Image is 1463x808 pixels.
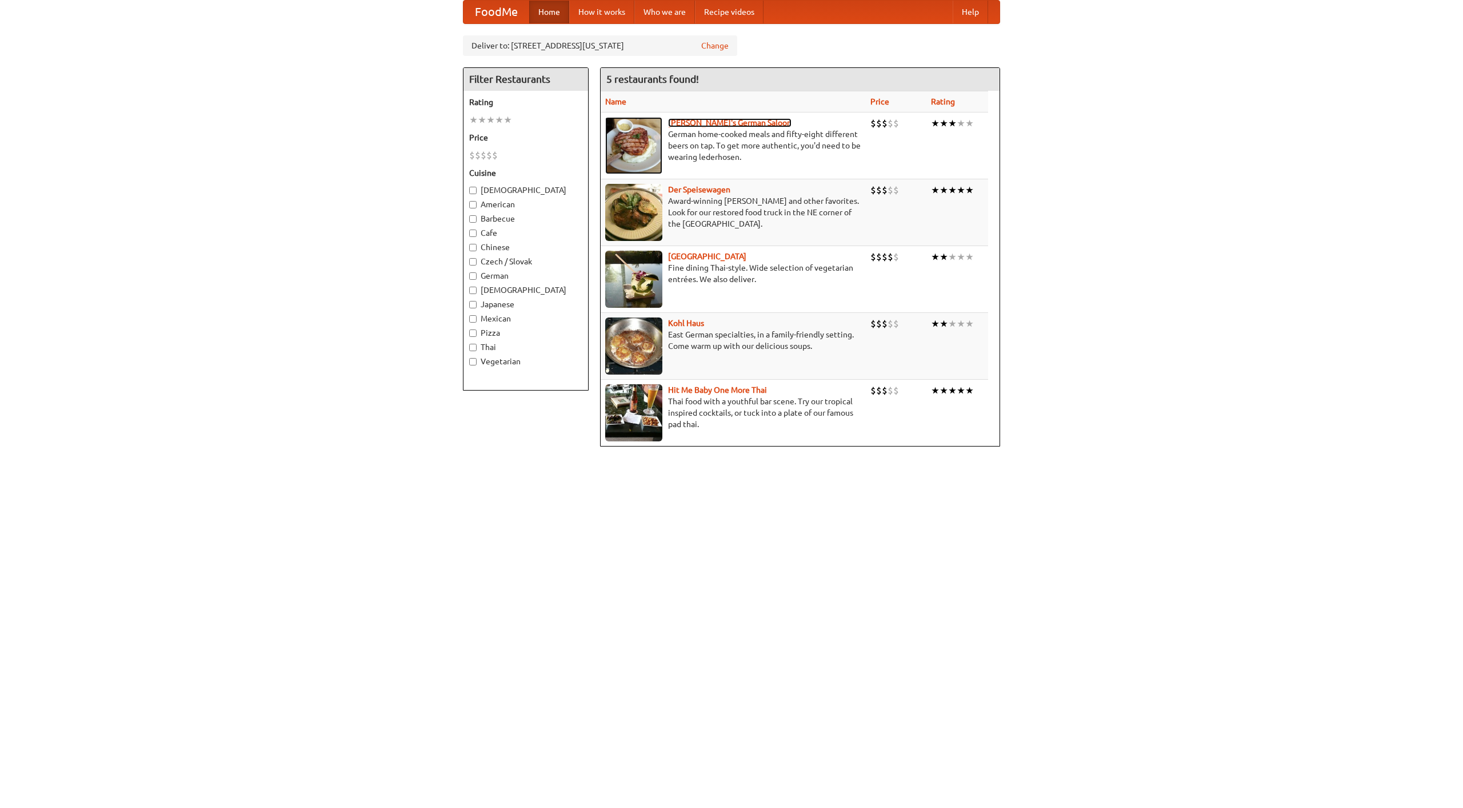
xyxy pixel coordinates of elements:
li: ★ [965,317,974,330]
label: American [469,199,582,210]
h5: Rating [469,97,582,108]
li: $ [870,317,876,330]
input: Barbecue [469,215,477,223]
a: Name [605,97,626,106]
li: $ [888,317,893,330]
input: Cafe [469,230,477,237]
li: ★ [486,114,495,126]
li: $ [486,149,492,162]
a: [PERSON_NAME]'s German Saloon [668,118,792,127]
li: $ [469,149,475,162]
input: American [469,201,477,208]
a: FoodMe [463,1,529,23]
label: Barbecue [469,213,582,224]
input: Thai [469,344,477,351]
a: Who we are [634,1,695,23]
li: $ [870,251,876,263]
input: German [469,272,477,280]
li: ★ [965,184,974,196]
img: speisewagen.jpg [605,184,662,241]
li: ★ [478,114,486,126]
h5: Cuisine [469,167,582,179]
input: [DEMOGRAPHIC_DATA] [469,187,477,194]
li: $ [893,317,899,330]
li: ★ [948,117,957,130]
label: [DEMOGRAPHIC_DATA] [469,284,582,296]
li: $ [475,149,481,162]
li: ★ [940,251,948,263]
li: ★ [931,384,940,397]
label: Cafe [469,227,582,239]
li: ★ [940,117,948,130]
li: ★ [965,117,974,130]
a: Home [529,1,569,23]
li: $ [882,184,888,196]
li: $ [481,149,486,162]
li: $ [876,117,882,130]
a: Kohl Haus [668,319,704,328]
li: ★ [931,117,940,130]
p: German home-cooked meals and fifty-eight different beers on tap. To get more authentic, you'd nee... [605,128,861,163]
li: ★ [965,384,974,397]
li: ★ [948,384,957,397]
input: [DEMOGRAPHIC_DATA] [469,287,477,294]
a: Rating [931,97,955,106]
li: $ [893,384,899,397]
li: $ [870,384,876,397]
li: ★ [948,317,957,330]
input: Mexican [469,315,477,323]
li: $ [893,184,899,196]
img: satay.jpg [605,251,662,308]
ng-pluralize: 5 restaurants found! [606,74,699,85]
label: [DEMOGRAPHIC_DATA] [469,184,582,196]
li: $ [893,117,899,130]
li: $ [888,384,893,397]
li: $ [870,184,876,196]
a: Hit Me Baby One More Thai [668,385,767,395]
p: Thai food with a youthful bar scene. Try our tropical inspired cocktails, or tuck into a plate of... [605,396,861,430]
li: $ [888,117,893,130]
input: Japanese [469,301,477,308]
a: Change [701,40,729,51]
a: How it works [569,1,634,23]
div: Deliver to: [STREET_ADDRESS][US_STATE] [463,35,737,56]
label: Thai [469,341,582,353]
li: $ [893,251,899,263]
li: $ [888,184,893,196]
p: Fine dining Thai-style. Wide selection of vegetarian entrées. We also deliver. [605,262,861,285]
li: ★ [957,117,965,130]
li: $ [492,149,498,162]
li: $ [882,384,888,397]
input: Pizza [469,329,477,337]
p: East German specialties, in a family-friendly setting. Come warm up with our delicious soups. [605,329,861,352]
li: ★ [957,251,965,263]
li: ★ [503,114,512,126]
a: Der Speisewagen [668,185,730,194]
img: kohlhaus.jpg [605,317,662,375]
label: Pizza [469,327,582,339]
input: Czech / Slovak [469,258,477,266]
a: Help [953,1,988,23]
input: Vegetarian [469,358,477,365]
a: Recipe videos [695,1,764,23]
img: esthers.jpg [605,117,662,174]
li: ★ [931,317,940,330]
label: Vegetarian [469,356,582,367]
li: $ [876,384,882,397]
li: ★ [957,317,965,330]
li: $ [876,251,882,263]
label: Czech / Slovak [469,256,582,267]
h4: Filter Restaurants [463,68,588,91]
li: ★ [965,251,974,263]
label: Chinese [469,242,582,253]
li: ★ [469,114,478,126]
label: Mexican [469,313,582,324]
li: $ [882,251,888,263]
li: $ [876,184,882,196]
li: ★ [940,384,948,397]
li: ★ [931,184,940,196]
a: [GEOGRAPHIC_DATA] [668,252,746,261]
